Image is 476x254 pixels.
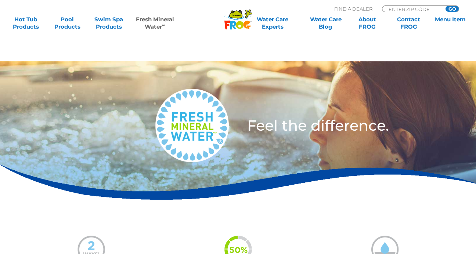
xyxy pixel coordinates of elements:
[247,118,436,133] h3: Feel the difference.
[446,6,459,12] input: GO
[334,6,372,12] p: Find A Dealer
[132,16,178,30] a: Fresh MineralWater∞
[7,16,44,30] a: Hot TubProducts
[155,89,229,162] img: fresh-mineral-water-logo-medium
[388,6,437,12] input: Zip Code Form
[390,16,427,30] a: ContactFROG
[90,16,127,30] a: Swim SpaProducts
[162,22,165,28] sup: ∞
[243,16,303,30] a: Water CareExperts
[307,16,344,30] a: Water CareBlog
[432,16,468,30] a: Menu Item
[49,16,86,30] a: PoolProducts
[349,16,385,30] a: AboutFROG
